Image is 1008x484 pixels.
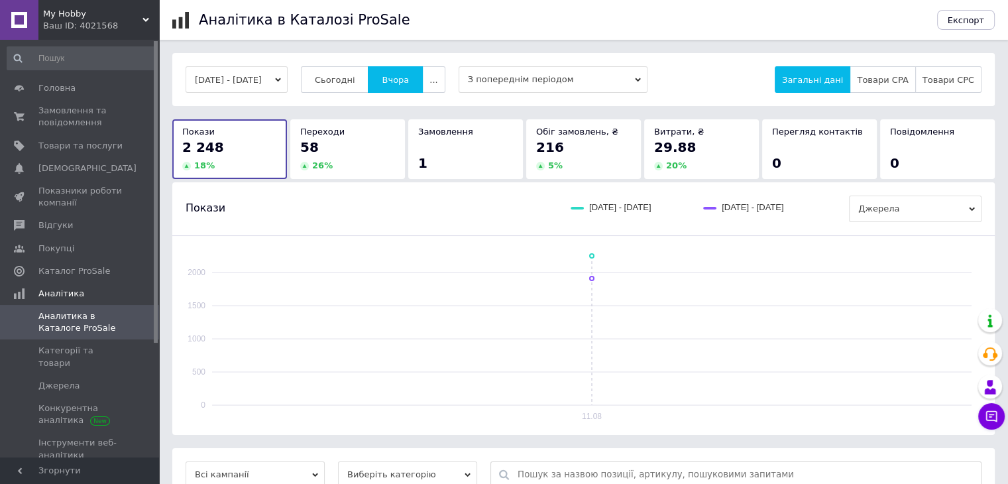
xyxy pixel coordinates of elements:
[312,160,333,170] span: 26 %
[182,139,224,155] span: 2 248
[978,403,1005,430] button: Чат з покупцем
[368,66,423,93] button: Вчора
[937,10,995,30] button: Експорт
[422,66,445,93] button: ...
[300,127,345,137] span: Переходи
[666,160,687,170] span: 20 %
[315,75,355,85] span: Сьогодні
[301,66,369,93] button: Сьогодні
[849,196,981,222] span: Джерела
[38,265,110,277] span: Каталог ProSale
[418,127,473,137] span: Замовлення
[186,201,225,215] span: Покази
[890,127,954,137] span: Повідомлення
[7,46,156,70] input: Пошук
[38,219,73,231] span: Відгуки
[429,75,437,85] span: ...
[300,139,319,155] span: 58
[459,66,647,93] span: З попереднім періодом
[38,105,123,129] span: Замовлення та повідомлення
[850,66,915,93] button: Товари CPA
[772,127,863,137] span: Перегляд контактів
[782,75,843,85] span: Загальні дані
[382,75,409,85] span: Вчора
[654,127,704,137] span: Витрати, ₴
[418,155,427,171] span: 1
[186,66,288,93] button: [DATE] - [DATE]
[38,140,123,152] span: Товари та послуги
[38,437,123,461] span: Інструменти веб-аналітики
[38,310,123,334] span: Аналитика в Каталоге ProSale
[38,288,84,300] span: Аналітика
[38,82,76,94] span: Головна
[194,160,215,170] span: 18 %
[857,75,908,85] span: Товари CPA
[182,127,215,137] span: Покази
[38,402,123,426] span: Конкурентна аналітика
[775,66,850,93] button: Загальні дані
[38,345,123,369] span: Категорії та товари
[199,12,410,28] h1: Аналітика в Каталозі ProSale
[948,15,985,25] span: Експорт
[43,8,142,20] span: My Hobby
[188,334,205,343] text: 1000
[192,367,205,377] text: 500
[38,185,123,209] span: Показники роботи компанії
[772,155,781,171] span: 0
[38,162,137,174] span: [DEMOGRAPHIC_DATA]
[582,412,602,421] text: 11.08
[188,268,205,277] text: 2000
[38,243,74,255] span: Покупці
[548,160,563,170] span: 5 %
[536,139,564,155] span: 216
[915,66,981,93] button: Товари CPC
[38,380,80,392] span: Джерела
[43,20,159,32] div: Ваш ID: 4021568
[923,75,974,85] span: Товари CPC
[188,301,205,310] text: 1500
[536,127,618,137] span: Обіг замовлень, ₴
[890,155,899,171] span: 0
[201,400,205,410] text: 0
[654,139,696,155] span: 29.88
